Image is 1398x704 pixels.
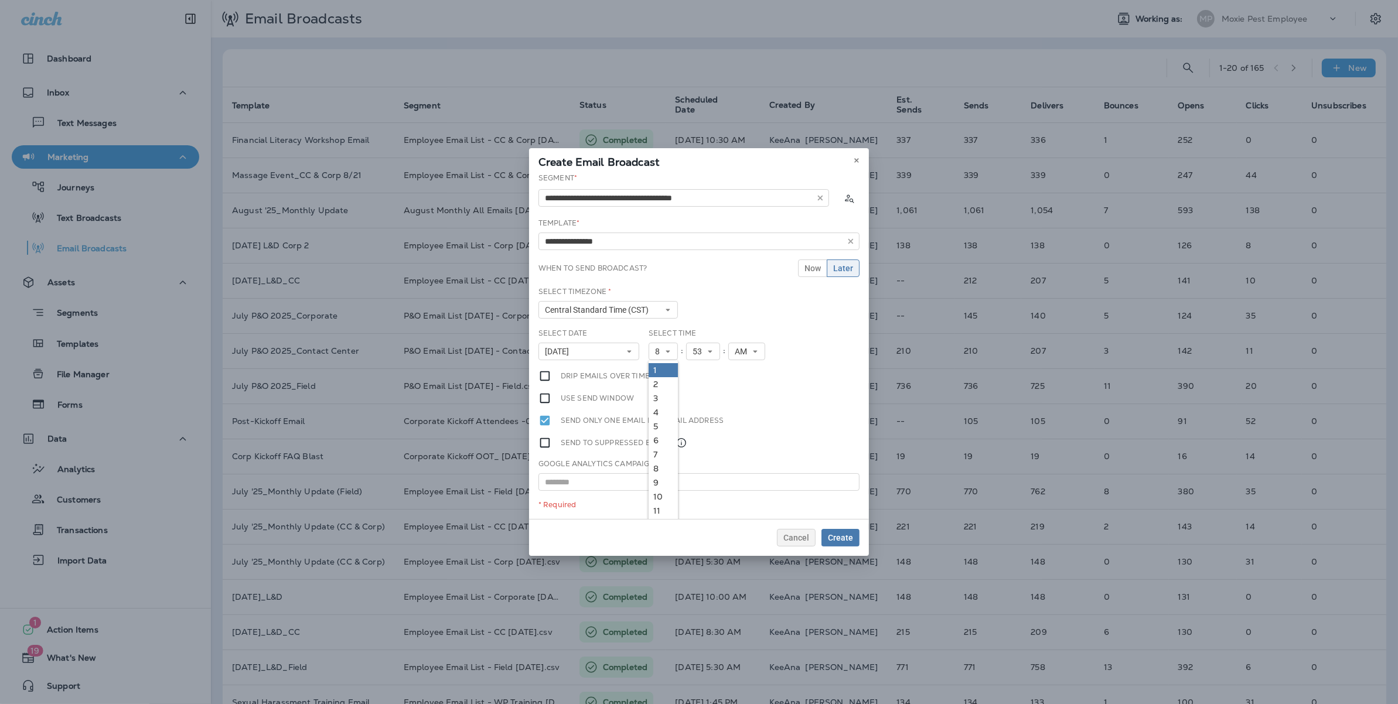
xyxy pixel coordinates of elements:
a: 1 [649,363,678,377]
button: Central Standard Time (CST) [538,301,678,319]
span: Create [828,534,853,542]
button: 8 [649,343,678,360]
span: Cancel [783,534,809,542]
label: Select Timezone [538,287,611,296]
button: [DATE] [538,343,639,360]
span: Later [833,264,853,272]
a: 6 [649,433,678,447]
button: Cancel [777,529,816,546]
a: 8 [649,462,678,476]
a: 4 [649,405,678,419]
a: 12 [649,518,678,532]
button: Now [798,259,827,277]
a: 3 [649,391,678,405]
label: Drip emails over time [561,370,650,382]
div: : [720,343,728,360]
span: [DATE] [545,347,574,357]
span: Central Standard Time (CST) [545,305,653,315]
a: 11 [649,504,678,518]
div: * Required [538,500,860,510]
label: Template [538,218,579,228]
a: 9 [649,476,678,490]
span: AM [735,347,752,357]
button: 53 [686,343,720,360]
a: 2 [649,377,678,391]
div: Create Email Broadcast [529,148,869,173]
span: 53 [693,347,707,357]
label: Select Time [649,329,697,338]
label: When to send broadcast? [538,264,647,273]
label: Use send window [561,392,634,405]
span: Now [804,264,821,272]
label: Select Date [538,329,588,338]
button: Calculate the estimated number of emails to be sent based on selected segment. (This could take a... [838,187,860,209]
a: 7 [649,447,678,462]
a: 5 [649,419,678,433]
label: Segment [538,173,577,183]
label: Send only one email per email address [561,414,724,427]
label: Google Analytics Campaign Title [538,459,676,469]
div: : [678,343,686,360]
span: 8 [655,347,664,357]
a: 10 [649,490,678,504]
button: Create [821,529,860,546]
label: Send to suppressed emails. [561,436,687,449]
button: AM [728,343,765,360]
button: Later [827,259,860,277]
